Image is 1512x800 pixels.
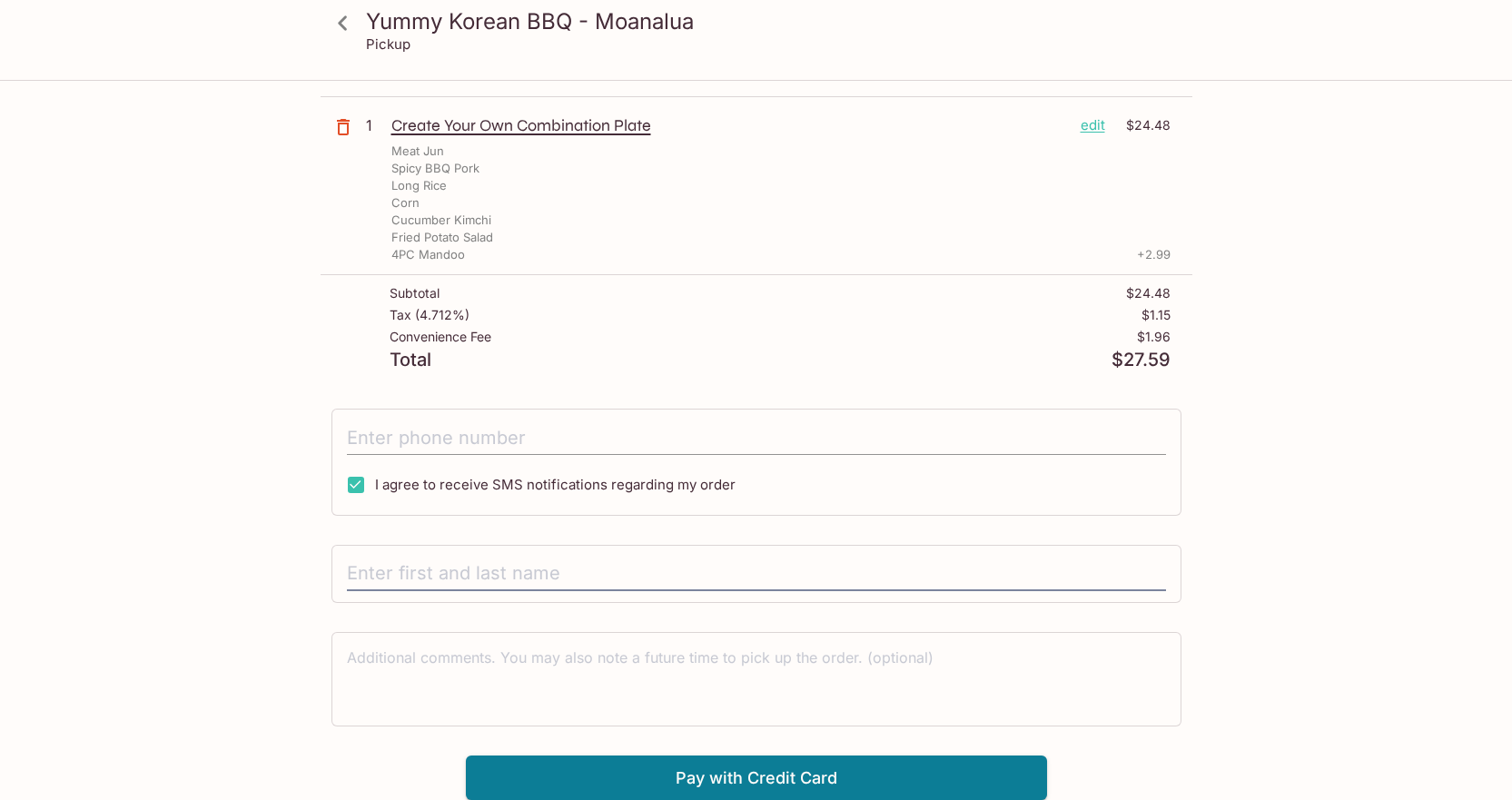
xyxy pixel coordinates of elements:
span: I agree to receive SMS notifications regarding my order [375,476,736,493]
p: Subtotal [390,286,440,301]
input: Enter phone number [347,420,1166,455]
p: Convenience Fee [390,330,491,344]
p: Fried Potato Salad [391,229,493,246]
h3: Yummy Korean BBQ - Moanalua [366,7,1178,35]
input: Enter first and last name [347,557,1166,591]
p: Cucumber Kimchi [391,212,491,229]
p: Total [390,351,431,369]
p: Spicy BBQ Pork [391,160,479,177]
p: $27.59 [1112,351,1171,369]
p: $24.48 [1116,115,1171,135]
p: + 2.99 [1137,246,1171,263]
p: $1.96 [1137,330,1171,344]
p: 4PC Mandoo [391,246,465,263]
p: Meat Jun [391,143,444,160]
p: edit [1081,115,1105,135]
p: Pickup [366,35,410,53]
p: Corn [391,194,420,212]
p: Tax ( 4.712% ) [390,308,469,322]
p: $1.15 [1141,308,1171,322]
p: 1 [366,115,384,135]
p: Long Rice [391,177,447,194]
p: Create Your Own Combination Plate [391,115,1066,135]
p: $24.48 [1126,286,1171,301]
